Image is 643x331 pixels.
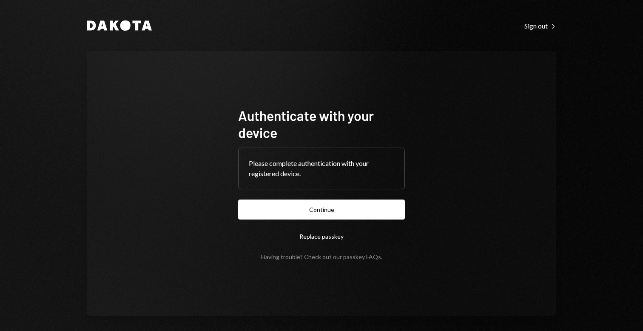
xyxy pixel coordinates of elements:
button: Replace passkey [238,226,405,246]
button: Continue [238,200,405,220]
a: passkey FAQs [343,253,381,261]
a: Sign out [524,21,556,30]
div: Having trouble? Check out our . [261,253,382,260]
div: Please complete authentication with your registered device. [249,158,394,179]
h1: Authenticate with your device [238,107,405,141]
div: Sign out [524,22,556,30]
